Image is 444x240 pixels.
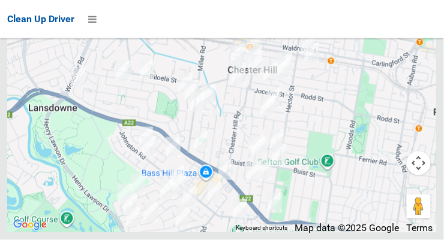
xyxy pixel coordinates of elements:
div: 91 Proctor Parade, CHESTER HILL NSW 2162<br>Status : AssignedToRoute<br><a href="/driver/booking/... [273,47,297,77]
div: 16 Kawana Street, BASS HILL NSW 2197<br>Status : AssignedToRoute<br><a href="/driver/booking/4770... [197,79,221,109]
div: 964 Hume Highway, BASS HILL NSW 2197<br>Status : AssignedToRoute<br><a href="/driver/booking/4790... [189,126,213,156]
div: 6 Ash Street, GEORGES HALL NSW 2198<br>Status : AssignedToRoute<br><a href="/driver/booking/47856... [121,202,145,232]
div: 35 Mc Clelland Street, CHESTER HILL NSW 2162<br>Status : AssignedToRoute<br><a href="/driver/book... [262,83,286,113]
div: 81 Denman Road, GEORGES HALL NSW 2198<br>Status : AssignedToRoute<br><a href="/driver/booking/476... [167,168,191,198]
a: Click to see this area on Google Maps [10,217,50,233]
a: Clean Up Driver [7,10,74,28]
div: 4 Quentin Street, BASS HILL NSW 2197<br>Status : AssignedToRoute<br><a href="/driver/booking/4782... [228,195,252,224]
div: 74 Belar Avenue, VILLAWOOD NSW 2163<br>Status : AssignedToRoute<br><a href="/driver/booking/47878... [66,62,90,92]
div: 26 Jacaranda Drive, GEORGES HALL NSW 2198<br>Status : AssignedToRoute<br><a href="/driver/booking... [139,197,163,227]
div: 2 Carey Street, BASS HILL NSW 2197<br>Status : AssignedToRoute<br><a href="/driver/booking/478781... [203,177,227,207]
img: Google [10,217,50,233]
div: 5 Sevenoaks Crescent, BASS HILL NSW 2197<br>Status : AssignedToRoute<br><a href="/driver/booking/... [161,132,185,162]
span: Clean Up Driver [7,13,74,25]
div: 195 Wellington Road, SEFTON NSW 2162<br>Status : AssignedToRoute<br><a href="/driver/booking/4781... [296,31,320,60]
div: 108 Cann Street, BASS HILL NSW 2197<br>Status : AssignedToRoute<br><a href="/driver/booking/47878... [242,157,266,187]
div: 11 Buist Street, BASS HILL NSW 2197<br>Status : AssignedToRoute<br><a href="/driver/booking/47805... [268,139,292,169]
div: 35 Carey Street, BASS HILL NSW 2197<br>Status : AssignedToRoute<br><a href="/driver/booking/47802... [214,155,238,185]
div: 24 Hitter Avenue, BASS HILL NSW 2197<br>Status : AssignedToRoute<br><a href="/driver/booking/4787... [245,130,269,160]
div: 34 Chester Hill Road, CHESTER HILL NSW 2162<br>Status : AssignedToRoute<br><a href="/driver/booki... [243,50,267,80]
div: 51 Alcoomie Street, VILLAWOOD NSW 2163<br>Status : AssignedToRoute<br><a href="/driver/booking/47... [135,54,159,84]
div: 26A Goonaroi Street, VILLAWOOD NSW 2163<br>Status : AssignedToRoute<br><a href="/driver/booking/4... [180,75,204,105]
div: 66 Cann Street, BASS HILL NSW 2197<br>Status : AssignedToRoute<br><a href="/driver/booking/478602... [247,132,271,162]
div: 23B Trebartha Street, BASS HILL NSW 2197<br>Status : AssignedToRoute<br><a href="/driver/booking/... [253,154,277,184]
div: 82 Wendy Avenue, GEORGES HALL NSW 2198<br>Status : AssignedToRoute<br><a href="/driver/booking/47... [113,179,137,209]
button: Map camera controls [407,151,431,175]
div: 21 Nyora Street, CHESTER HILL NSW 2162<br>Status : AssignedToRoute<br><a href="/driver/booking/47... [259,57,283,87]
div: 141 Proctor Parade, CHESTER HILL NSW 2162<br>Status : AssignedToRoute<br><a href="/driver/booking... [243,42,267,72]
span: Map data ©2025 Google [295,223,400,234]
button: Keyboard shortcuts [236,224,287,233]
div: 97 Jocelyn Street, CHESTER HILL NSW 2162<br>Status : AssignedToRoute<br><a href="/driver/booking/... [227,60,251,90]
div: 43A Robertson Road, BASS HILL NSW 2197<br>Status : AssignedToRoute<br><a href="/driver/booking/47... [265,124,289,154]
div: 1 Amber Place, BASS HILL NSW 2197<br>Status : AssignedToRoute<br><a href="/driver/booking/478366/... [137,132,161,162]
div: 14 Caroline Crescent, GEORGES HALL NSW 2198<br>Status : AssignedToRoute<br><a href="/driver/booki... [165,160,189,190]
button: Drag Pegman onto the map to open Street View [407,195,431,218]
div: 58 Wendy Avenue, GEORGES HALL NSW 2198<br>Status : AssignedToRoute<br><a href="/driver/booking/47... [126,169,150,199]
div: 20 Binalong Avenue, GEORGES HALL NSW 2198<br>Status : AssignedToRoute<br><a href="/driver/booking... [178,181,202,211]
div: 98 Wendy Avenue, GEORGES HALL NSW 2198<br>Status : AssignedToRoute<br><a href="/driver/booking/47... [118,189,142,219]
div: 18 Carnegie Road, CHESTER HILL NSW 2162<br>Status : AssignedToRoute<br><a href="/driver/booking/4... [272,53,296,83]
div: 316 Miller Road, VILLAWOOD NSW 2163<br>Status : AssignedToRoute<br><a href="/driver/booking/47920... [185,87,209,117]
div: 148 Johnston Road, BASS HILL NSW 2197<br>Status : AssignedToRoute<br><a href="/driver/booking/478... [134,122,158,152]
div: 364 Hector Street, BASS HILL NSW 2197<br>Status : AssignedToRoute<br><a href="/driver/booking/477... [263,188,287,218]
div: 61a Denman Road, GEORGES HALL NSW 2198<br>Status : AssignedToRoute<br><a href="/driver/booking/47... [155,174,179,204]
div: 33 Marks Street, CHESTER HILL NSW 2162<br>Status : AssignedToRoute<br><a href="/driver/booking/47... [256,92,280,121]
div: 24 Alcoomie Street, VILLAWOOD NSW 2163<br>Status : AssignedToRoute<br><a href="/driver/booking/47... [173,68,197,98]
div: 50 Goondah Street, VILLAWOOD NSW 2163<br>Status : AssignedToRoute<br><a href="/driver/booking/478... [112,56,136,86]
div: 64 Flinders Road, GEORGES HALL NSW 2198<br>Status : AssignedToRoute<br><a href="/driver/booking/4... [171,202,195,232]
a: Terms [407,223,433,234]
div: 171 Proctor Parade, CHESTER HILL NSW 2162<br>Status : AssignedToRoute<br><a href="/driver/booking... [226,40,250,69]
div: 46 Kara Street, SEFTON NSW 2162<br>Status : AssignedToRoute<br><a href="/driver/booking/477928/co... [300,38,324,68]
